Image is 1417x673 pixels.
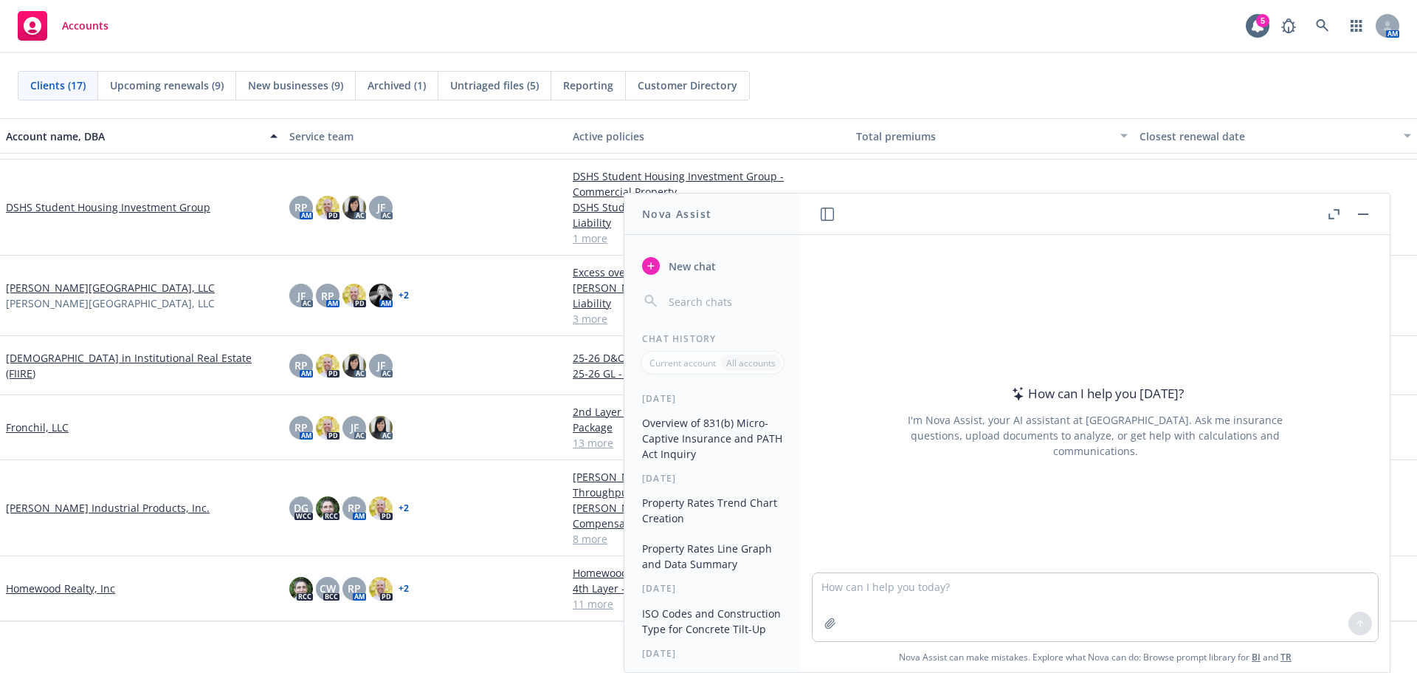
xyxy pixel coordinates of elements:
a: Homewood Realty, Inc [6,581,115,596]
button: Overview of 831(b) Micro-Captive Insurance and PATH Act Inquiry [636,411,789,466]
a: BI [1252,651,1261,663]
a: Switch app [1342,11,1371,41]
a: Accounts [12,5,114,47]
span: Clients (17) [30,78,86,93]
div: How can I help you [DATE]? [1007,384,1184,403]
div: Chat History [624,332,801,345]
button: Total premiums [850,118,1134,154]
span: DG [294,500,308,516]
a: DSHS Student Housing Investment Group - Excess Liability [573,199,844,230]
button: Service team [283,118,567,154]
img: photo [316,196,339,219]
span: RP [348,500,361,516]
a: [PERSON_NAME][GEOGRAPHIC_DATA], LLC - General Liability [573,280,844,311]
a: + 2 [399,584,409,593]
span: New chat [666,259,716,274]
a: [DEMOGRAPHIC_DATA] in Institutional Real Estate (FIIRE) [6,350,277,381]
a: [PERSON_NAME][GEOGRAPHIC_DATA], LLC [6,280,215,295]
a: + 2 [399,291,409,300]
a: Excess over GL, Hired/Non-owned Auto, Auto Liability [573,264,844,280]
span: Nova Assist can make mistakes. Explore what Nova can do: Browse prompt library for and [807,642,1384,672]
a: Package [573,420,844,435]
a: [PERSON_NAME] Industrial Products, Inc. [6,500,210,516]
span: JF [377,358,385,373]
div: [DATE] [624,472,801,485]
img: photo [369,496,393,520]
a: 25-26 D&O and EPL [573,350,844,366]
button: ISO Codes and Construction Type for Concrete Tilt-Up [636,601,789,641]
span: RP [294,420,308,435]
img: photo [316,416,339,440]
a: + 2 [399,504,409,513]
a: 13 more [573,435,844,451]
span: Reporting [563,78,613,93]
a: Fronchil, LLC [6,420,69,435]
a: DSHS Student Housing Investment Group - Commercial Property [573,168,844,199]
button: Active policies [567,118,850,154]
span: RP [294,199,308,215]
button: Property Rates Line Graph and Data Summary [636,536,789,576]
div: [DATE] [624,647,801,660]
span: JF [377,199,385,215]
a: Homewood Realty, Inc - Directors and Officers [573,565,844,581]
div: 5 [1256,14,1269,27]
img: photo [369,416,393,440]
a: 8 more [573,531,844,547]
a: DSHS Student Housing Investment Group [6,199,210,215]
img: photo [369,284,393,307]
p: All accounts [726,357,776,369]
div: Active policies [573,129,844,144]
span: JF [297,288,306,304]
a: 11 more [573,596,844,612]
input: Search chats [666,291,783,312]
a: Report a Bug [1274,11,1303,41]
span: RP [348,581,361,596]
a: TR [1280,651,1292,663]
img: photo [316,496,339,520]
span: RP [321,288,334,304]
img: photo [316,354,339,378]
span: JF [351,420,359,435]
img: photo [289,577,313,601]
a: 2nd Layer - $10M x $5M [573,404,844,420]
div: [DATE] [624,582,801,595]
div: Total premiums [856,129,1111,144]
span: [PERSON_NAME][GEOGRAPHIC_DATA], LLC [6,295,215,311]
span: RP [294,358,308,373]
img: photo [342,284,366,307]
div: Closest renewal date [1140,129,1395,144]
div: [DATE] [624,392,801,405]
img: photo [342,354,366,378]
button: Closest renewal date [1134,118,1417,154]
a: [PERSON_NAME] Industrial Products, Inc. - Stock Throughput [573,469,844,500]
h1: Nova Assist [642,206,711,222]
button: Property Rates Trend Chart Creation [636,491,789,530]
img: photo [342,196,366,219]
div: Account name, DBA [6,129,261,144]
div: Service team [289,129,561,144]
span: Upcoming renewals (9) [110,78,224,93]
span: Untriaged files (5) [450,78,539,93]
button: New chat [636,253,789,279]
a: 4th Layer - $2M x $10M [573,581,844,596]
div: I'm Nova Assist, your AI assistant at [GEOGRAPHIC_DATA]. Ask me insurance questions, upload docum... [888,412,1303,459]
a: 1 more [573,230,844,246]
span: New businesses (9) [248,78,343,93]
span: Accounts [62,20,108,32]
a: Search [1308,11,1337,41]
span: Customer Directory [638,78,737,93]
a: 25-26 GL - NIAC [573,366,844,381]
a: 3 more [573,311,844,327]
img: photo [369,577,393,601]
a: [PERSON_NAME] Industrial Products, Inc. - Workers' Compensation [573,500,844,531]
span: Archived (1) [368,78,426,93]
span: CW [320,581,336,596]
p: Current account [649,357,716,369]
